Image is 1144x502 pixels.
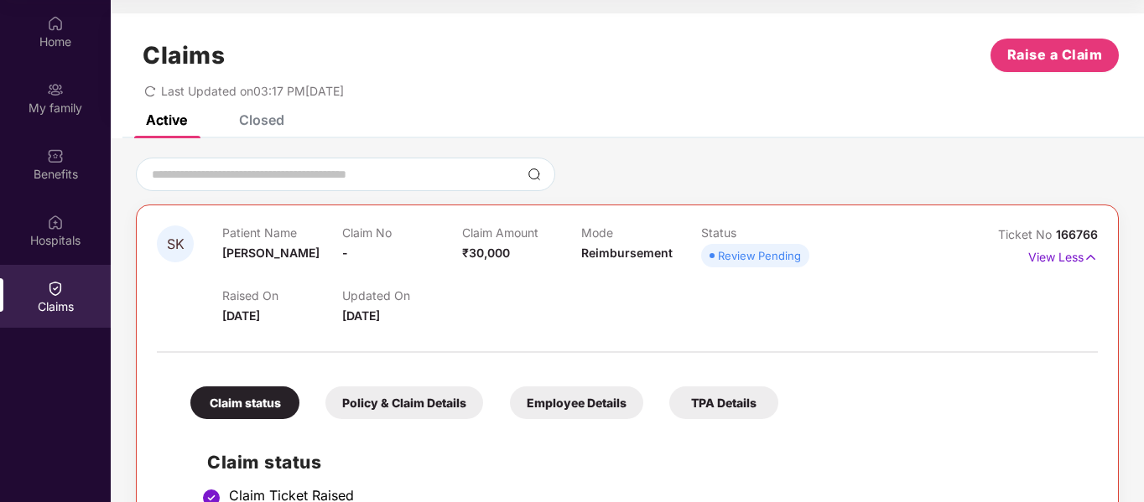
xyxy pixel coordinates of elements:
[222,225,342,240] p: Patient Name
[222,288,342,303] p: Raised On
[528,168,541,181] img: svg+xml;base64,PHN2ZyBpZD0iU2VhcmNoLTMyeDMyIiB4bWxucz0iaHR0cDovL3d3dy53My5vcmcvMjAwMC9zdmciIHdpZH...
[462,225,582,240] p: Claim Amount
[669,386,778,419] div: TPA Details
[998,227,1056,241] span: Ticket No
[47,15,64,32] img: svg+xml;base64,PHN2ZyBpZD0iSG9tZSIgeG1sbnM9Imh0dHA6Ly93d3cudzMub3JnLzIwMDAvc3ZnIiB3aWR0aD0iMjAiIG...
[143,41,225,70] h1: Claims
[510,386,643,419] div: Employee Details
[239,111,284,128] div: Closed
[190,386,299,419] div: Claim status
[991,39,1119,72] button: Raise a Claim
[1084,248,1098,267] img: svg+xml;base64,PHN2ZyB4bWxucz0iaHR0cDovL3d3dy53My5vcmcvMjAwMC9zdmciIHdpZHRoPSIxNyIgaGVpZ2h0PSIxNy...
[161,84,344,98] span: Last Updated on 03:17 PM[DATE]
[222,246,320,260] span: [PERSON_NAME]
[1028,244,1098,267] p: View Less
[47,81,64,98] img: svg+xml;base64,PHN2ZyB3aWR0aD0iMjAiIGhlaWdodD0iMjAiIHZpZXdCb3g9IjAgMCAyMCAyMCIgZmlsbD0ibm9uZSIgeG...
[581,246,673,260] span: Reimbursement
[222,308,260,323] span: [DATE]
[342,308,380,323] span: [DATE]
[701,225,821,240] p: Status
[342,288,462,303] p: Updated On
[462,246,510,260] span: ₹30,000
[146,111,187,128] div: Active
[1007,44,1103,65] span: Raise a Claim
[207,448,1081,476] h2: Claim status
[342,246,348,260] span: -
[325,386,483,419] div: Policy & Claim Details
[342,225,462,240] p: Claim No
[144,84,156,98] span: redo
[718,247,801,264] div: Review Pending
[581,225,701,240] p: Mode
[1056,227,1098,241] span: 166766
[47,214,64,230] img: svg+xml;base64,PHN2ZyBpZD0iSG9zcGl0YWxzIiB4bWxucz0iaHR0cDovL3d3dy53My5vcmcvMjAwMC9zdmciIHdpZHRoPS...
[47,280,64,297] img: svg+xml;base64,PHN2ZyBpZD0iQ2xhaW0iIHhtbG5zPSJodHRwOi8vd3d3LnczLm9yZy8yMDAwL3N2ZyIgd2lkdGg9IjIwIi...
[167,237,185,251] span: SK
[47,147,64,164] img: svg+xml;base64,PHN2ZyBpZD0iQmVuZWZpdHMiIHhtbG5zPSJodHRwOi8vd3d3LnczLm9yZy8yMDAwL3N2ZyIgd2lkdGg9Ij...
